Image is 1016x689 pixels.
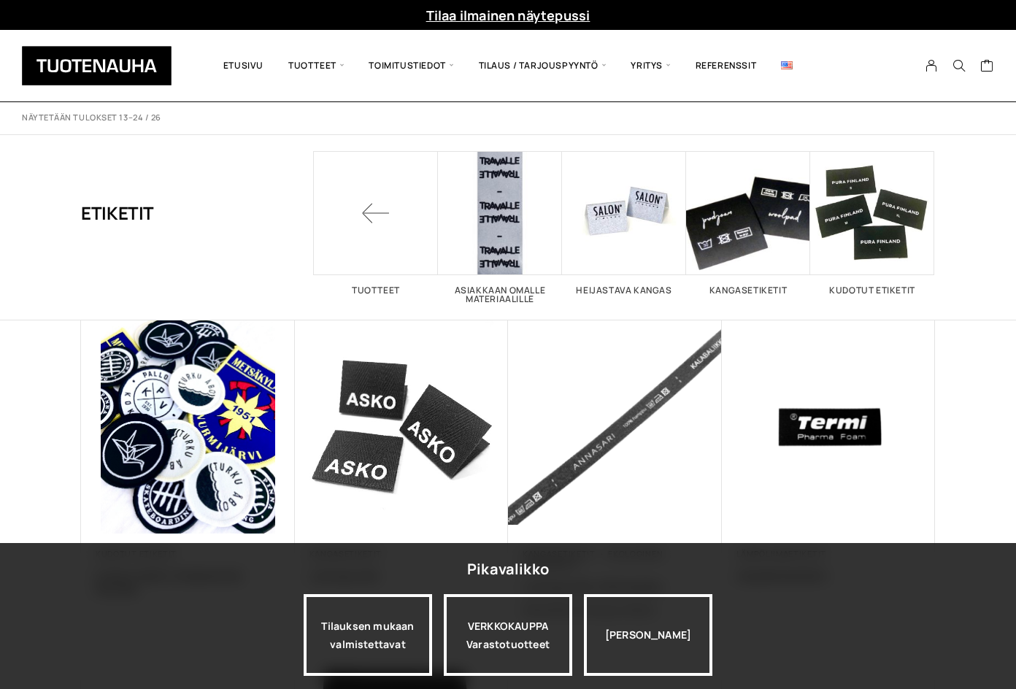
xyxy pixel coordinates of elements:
[562,286,686,295] h2: Heijastava kangas
[22,46,172,85] img: Tuotenauha Oy
[810,151,934,295] a: Visit product category Kudotut etiketit
[304,594,432,676] a: Tilauksen mukaan valmistettavat
[917,59,946,72] a: My Account
[562,151,686,295] a: Visit product category Heijastava kangas
[444,594,572,676] div: VERKKOKAUPPA Varastotuotteet
[467,556,549,582] div: Pikavalikko
[945,59,973,72] button: Search
[584,594,712,676] div: [PERSON_NAME]
[356,41,466,91] span: Toimitustiedot
[426,7,590,24] a: Tilaa ilmainen näytepussi
[314,151,438,295] a: Tuotteet
[781,61,793,69] img: English
[444,594,572,676] a: VERKKOKAUPPAVarastotuotteet
[438,151,562,304] a: Visit product category Asiakkaan omalle materiaalille
[81,151,154,275] h1: Etiketit
[686,151,810,295] a: Visit product category Kangasetiketit
[22,112,161,123] p: Näytetään tulokset 13–24 / 26
[438,286,562,304] h2: Asiakkaan omalle materiaalille
[276,41,356,91] span: Tuotteet
[810,286,934,295] h2: Kudotut etiketit
[980,58,994,76] a: Cart
[466,41,619,91] span: Tilaus / Tarjouspyyntö
[686,286,810,295] h2: Kangasetiketit
[314,286,438,295] h2: Tuotteet
[683,41,769,91] a: Referenssit
[618,41,682,91] span: Yritys
[211,41,276,91] a: Etusivu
